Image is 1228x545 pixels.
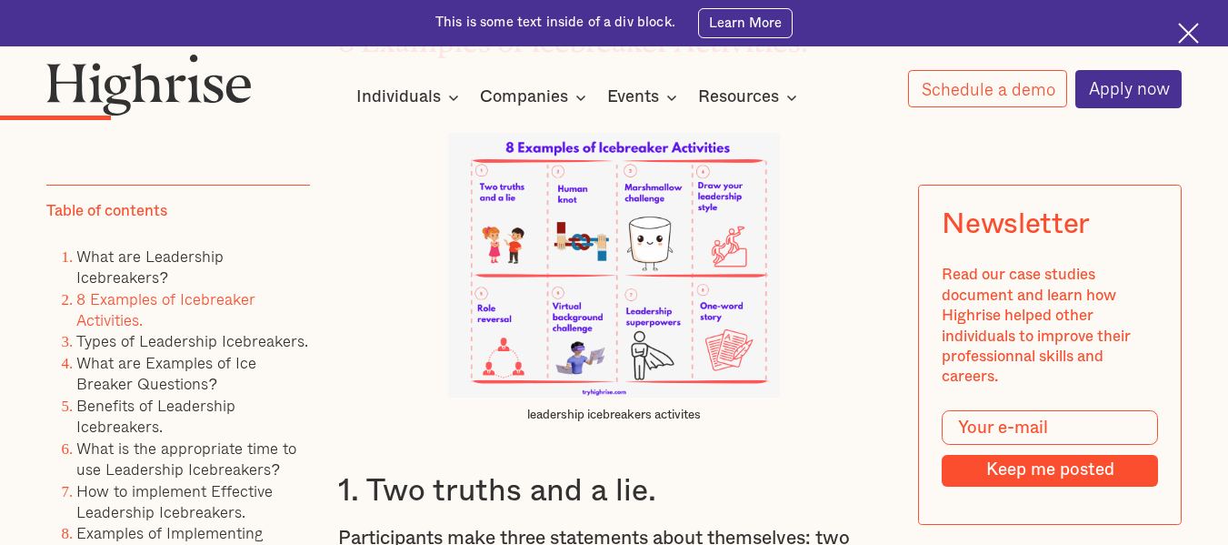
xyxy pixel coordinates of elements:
input: Keep me posted [942,455,1158,487]
div: Companies [480,86,592,108]
a: 8 Examples of Icebreaker Activities. [76,286,255,331]
div: Events [607,86,659,108]
figcaption: leadership icebreakers activites [448,408,779,424]
a: How to implement Effective Leadership Icebreakers. [76,478,273,523]
div: This is some text inside of a div block. [435,14,675,32]
a: What are Examples of Ice Breaker Questions? [76,350,256,396]
a: Benefits of Leadership Icebreakers. [76,393,235,439]
a: What are Leadership Icebreakers? [76,243,224,288]
div: Individuals [356,86,464,108]
div: Table of contents [46,201,167,221]
input: Your e-mail [942,410,1158,445]
a: Schedule a demo [908,70,1068,107]
div: Newsletter [942,208,1090,242]
a: Types of Leadership Icebreakers. [76,328,308,353]
div: Read our case studies document and learn how Highrise helped other individuals to improve their p... [942,265,1158,388]
div: Events [607,86,683,108]
img: Cross icon [1178,23,1199,44]
a: What is the appropriate time to use Leadership Icebreakers? [76,435,296,480]
a: Learn More [698,8,793,38]
img: Highrise logo [46,54,252,116]
div: Companies [480,86,568,108]
div: Resources [698,86,779,108]
div: Resources [698,86,803,108]
a: Apply now [1075,70,1183,108]
div: Individuals [356,86,441,108]
h3: 1. Two truths and a lie. [338,472,890,510]
img: leadership icebreakers activites [448,133,779,398]
form: Modal Form [942,410,1158,487]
